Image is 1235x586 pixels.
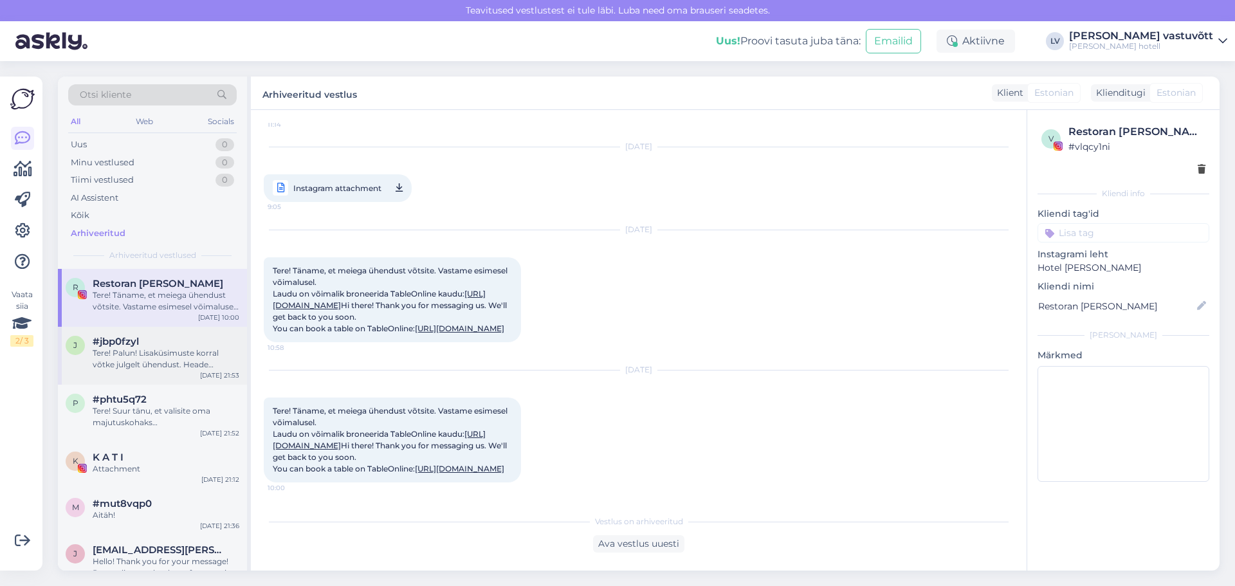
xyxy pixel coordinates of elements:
[71,209,89,222] div: Kõik
[93,544,226,556] span: jukka.r.helle@gmail.com
[1038,299,1194,313] input: Lisa nimi
[1091,86,1146,100] div: Klienditugi
[93,289,239,313] div: Tere! Täname, et meiega ühendust võtsite. Vastame esimesel võimalusel. Laudu on võimalik broneeri...
[93,347,239,371] div: Tere! Palun! Lisaküsimuste korral võtke julgelt ühendust. Heade soovidega [PERSON_NAME] Hotell [P...
[1038,223,1209,243] input: Lisa tag
[268,199,316,215] span: 9:05
[93,452,123,463] span: K A T I
[1157,86,1196,100] span: Estonian
[200,521,239,531] div: [DATE] 21:36
[10,335,33,347] div: 2 / 3
[73,398,78,408] span: p
[201,475,239,484] div: [DATE] 21:12
[215,138,234,151] div: 0
[716,35,740,47] b: Uus!
[992,86,1023,100] div: Klient
[68,113,83,130] div: All
[93,509,239,521] div: Aitäh!
[73,340,77,350] span: j
[264,141,1014,152] div: [DATE]
[93,498,152,509] span: #mut8vqp0
[109,250,196,261] span: Arhiveeritud vestlused
[72,502,79,512] span: m
[133,113,156,130] div: Web
[1068,140,1205,154] div: # vlqcy1ni
[1038,261,1209,275] p: Hotel [PERSON_NAME]
[268,120,316,129] span: 11:14
[80,88,131,102] span: Otsi kliente
[1046,32,1064,50] div: LV
[293,180,381,196] span: Instagram attachment
[593,535,684,553] div: Ava vestlus uuesti
[1038,349,1209,362] p: Märkmed
[71,227,125,240] div: Arhiveeritud
[716,33,861,49] div: Proovi tasuta juba täna:
[866,29,921,53] button: Emailid
[73,456,78,466] span: K
[198,313,239,322] div: [DATE] 10:00
[1069,41,1213,51] div: [PERSON_NAME] hotell
[273,266,509,333] span: Tere! Täname, et meiega ühendust võtsite. Vastame esimesel võimalusel. Laudu on võimalik broneeri...
[1038,280,1209,293] p: Kliendi nimi
[264,174,412,202] a: Instagram attachment9:05
[1069,31,1213,41] div: [PERSON_NAME] vastuvõtt
[264,224,1014,235] div: [DATE]
[1038,329,1209,341] div: [PERSON_NAME]
[10,87,35,111] img: Askly Logo
[71,156,134,169] div: Minu vestlused
[93,463,239,475] div: Attachment
[93,336,139,347] span: #jbp0fzyl
[415,324,504,333] a: [URL][DOMAIN_NAME]
[1068,124,1205,140] div: Restoran [PERSON_NAME]
[71,138,87,151] div: Uus
[273,406,509,473] span: Tere! Täname, et meiega ühendust võtsite. Vastame esimesel võimalusel. Laudu on võimalik broneeri...
[595,516,683,527] span: Vestlus on arhiveeritud
[1069,31,1227,51] a: [PERSON_NAME] vastuvõtt[PERSON_NAME] hotell
[268,343,316,353] span: 10:58
[215,174,234,187] div: 0
[1048,134,1054,143] span: v
[264,364,1014,376] div: [DATE]
[1038,207,1209,221] p: Kliendi tag'id
[93,394,147,405] span: #phtu5q72
[937,30,1015,53] div: Aktiivne
[73,549,77,558] span: j
[268,483,316,493] span: 10:00
[205,113,237,130] div: Socials
[262,84,357,102] label: Arhiveeritud vestlus
[415,464,504,473] a: [URL][DOMAIN_NAME]
[200,428,239,438] div: [DATE] 21:52
[1038,188,1209,199] div: Kliendi info
[93,556,239,579] div: Hello! Thank you for your message! Depending on the date of your arrival, the garage might be ful...
[71,192,118,205] div: AI Assistent
[10,289,33,347] div: Vaata siia
[93,278,223,289] span: Restoran Hõlm
[73,282,78,292] span: R
[1038,248,1209,261] p: Instagrami leht
[93,405,239,428] div: Tere! Suur tänu, et valisite oma majutuskohaks [GEOGRAPHIC_DATA][PERSON_NAME] Hotelli. Oleme bron...
[71,174,134,187] div: Tiimi vestlused
[200,371,239,380] div: [DATE] 21:53
[215,156,234,169] div: 0
[1034,86,1074,100] span: Estonian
